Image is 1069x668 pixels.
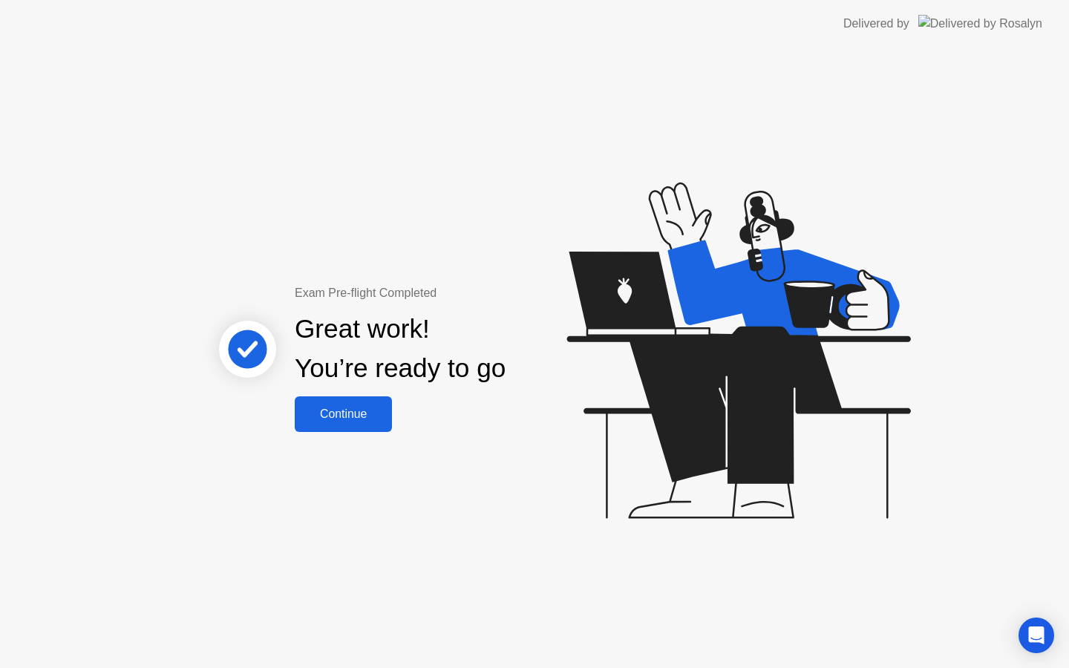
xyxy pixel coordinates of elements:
img: Delivered by Rosalyn [918,15,1042,32]
div: Open Intercom Messenger [1019,618,1054,653]
div: Great work! You’re ready to go [295,310,506,388]
div: Exam Pre-flight Completed [295,284,601,302]
button: Continue [295,396,392,432]
div: Continue [299,407,388,421]
div: Delivered by [843,15,909,33]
